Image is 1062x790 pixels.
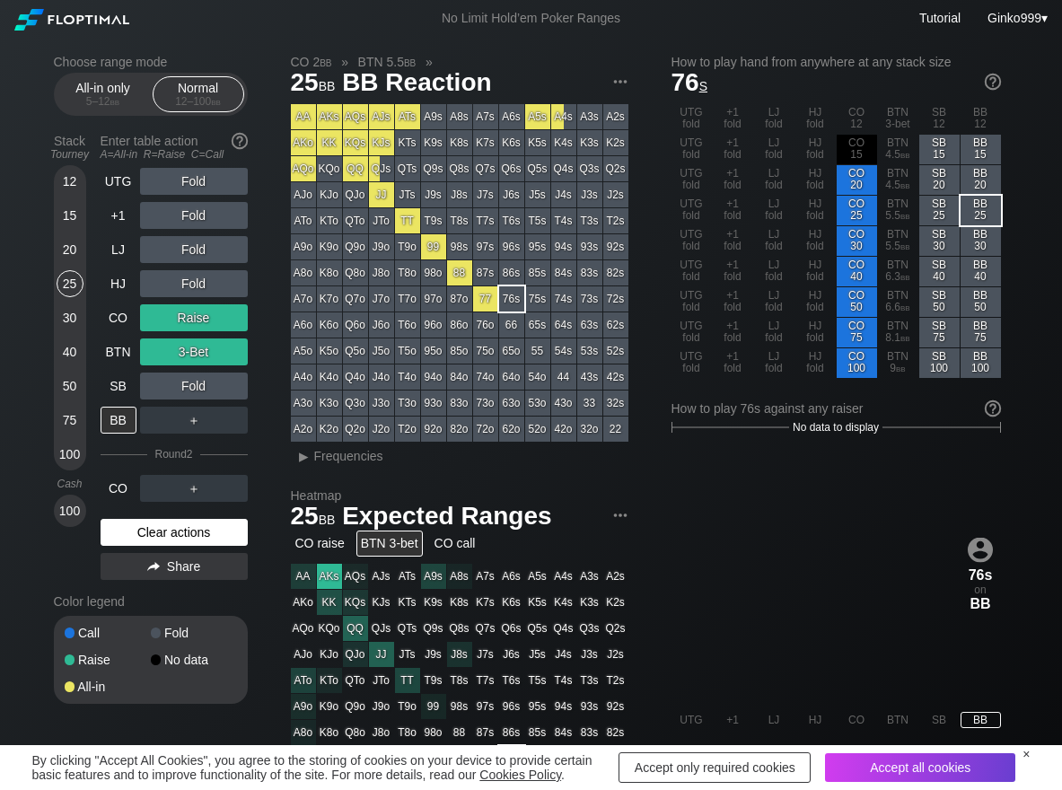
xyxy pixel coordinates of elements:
div: T8o [395,260,420,285]
div: SB 20 [919,165,960,195]
div: HJ fold [795,165,836,195]
img: help.32db89a4.svg [983,399,1003,418]
div: 75 [57,407,83,434]
div: BB 25 [961,196,1001,225]
div: 52s [603,338,628,364]
div: A2s [603,104,628,129]
div: Q3o [343,391,368,416]
div: A3s [577,104,602,129]
div: LJ fold [754,287,794,317]
div: 85o [447,338,472,364]
div: JTs [395,182,420,207]
div: 5 – 12 [66,95,141,108]
div: 96s [499,234,524,259]
div: Q6s [499,156,524,181]
div: SB 15 [919,135,960,164]
div: Q9s [421,156,446,181]
div: 64s [551,312,576,338]
div: K6o [317,312,342,338]
div: BB 40 [961,257,1001,286]
div: All-in only [62,77,145,111]
div: +1 [101,202,136,229]
div: 96o [421,312,446,338]
div: T7s [473,208,498,233]
div: HJ fold [795,135,836,164]
div: HJ fold [795,226,836,256]
div: UTG fold [671,348,712,378]
div: K8o [317,260,342,285]
div: 53s [577,338,602,364]
div: No Limit Hold’em Poker Ranges [415,11,647,30]
div: 93s [577,234,602,259]
div: K8s [447,130,472,155]
div: LJ fold [754,196,794,225]
div: Accept only required cookies [619,752,811,783]
div: 95s [525,234,550,259]
div: 43s [577,364,602,390]
div: 44 [551,364,576,390]
div: UTG [101,168,136,195]
span: » [416,55,442,69]
div: +1 fold [713,257,753,286]
div: 64o [499,364,524,390]
div: A4s [551,104,576,129]
div: 30 [57,304,83,331]
div: BTN 9 [878,348,918,378]
div: AQs [343,104,368,129]
div: CO 12 [837,104,877,134]
div: BTN 6.6 [878,287,918,317]
div: BB 75 [961,318,1001,347]
div: 12 – 100 [161,95,236,108]
div: A5o [291,338,316,364]
div: K9o [317,234,342,259]
div: BB 15 [961,135,1001,164]
div: ATs [395,104,420,129]
div: Q5s [525,156,550,181]
span: bb [900,301,910,313]
div: BTN 5.5 [878,196,918,225]
div: T8s [447,208,472,233]
div: 95o [421,338,446,364]
div: A6s [499,104,524,129]
span: bb [900,209,910,222]
span: BB Reaction [339,69,494,99]
div: A7o [291,286,316,312]
div: KJo [317,182,342,207]
div: 98o [421,260,446,285]
div: SB 30 [919,226,960,256]
div: Q8s [447,156,472,181]
div: 76o [473,312,498,338]
div: 15 [57,202,83,229]
div: 42s [603,364,628,390]
span: bb [900,240,910,252]
div: KK [317,130,342,155]
div: J9s [421,182,446,207]
div: 98s [447,234,472,259]
div: 94s [551,234,576,259]
span: BTN 5.5 [355,54,419,70]
div: KQo [317,156,342,181]
div: SB 75 [919,318,960,347]
div: K3s [577,130,602,155]
div: A4o [291,364,316,390]
img: help.32db89a4.svg [230,131,250,151]
div: J8s [447,182,472,207]
div: CO [101,304,136,331]
div: T6s [499,208,524,233]
div: 50 [57,373,83,399]
div: J2s [603,182,628,207]
div: +1 fold [713,318,753,347]
div: 40 [57,338,83,365]
div: QTo [343,208,368,233]
div: J6s [499,182,524,207]
span: bb [110,95,120,108]
div: LJ fold [754,135,794,164]
div: BTN 8.1 [878,318,918,347]
div: CO 50 [837,287,877,317]
div: CO 30 [837,226,877,256]
div: 83o [447,391,472,416]
div: 88 [447,260,472,285]
div: JJ [369,182,394,207]
div: 20 [57,236,83,263]
div: +1 fold [713,348,753,378]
